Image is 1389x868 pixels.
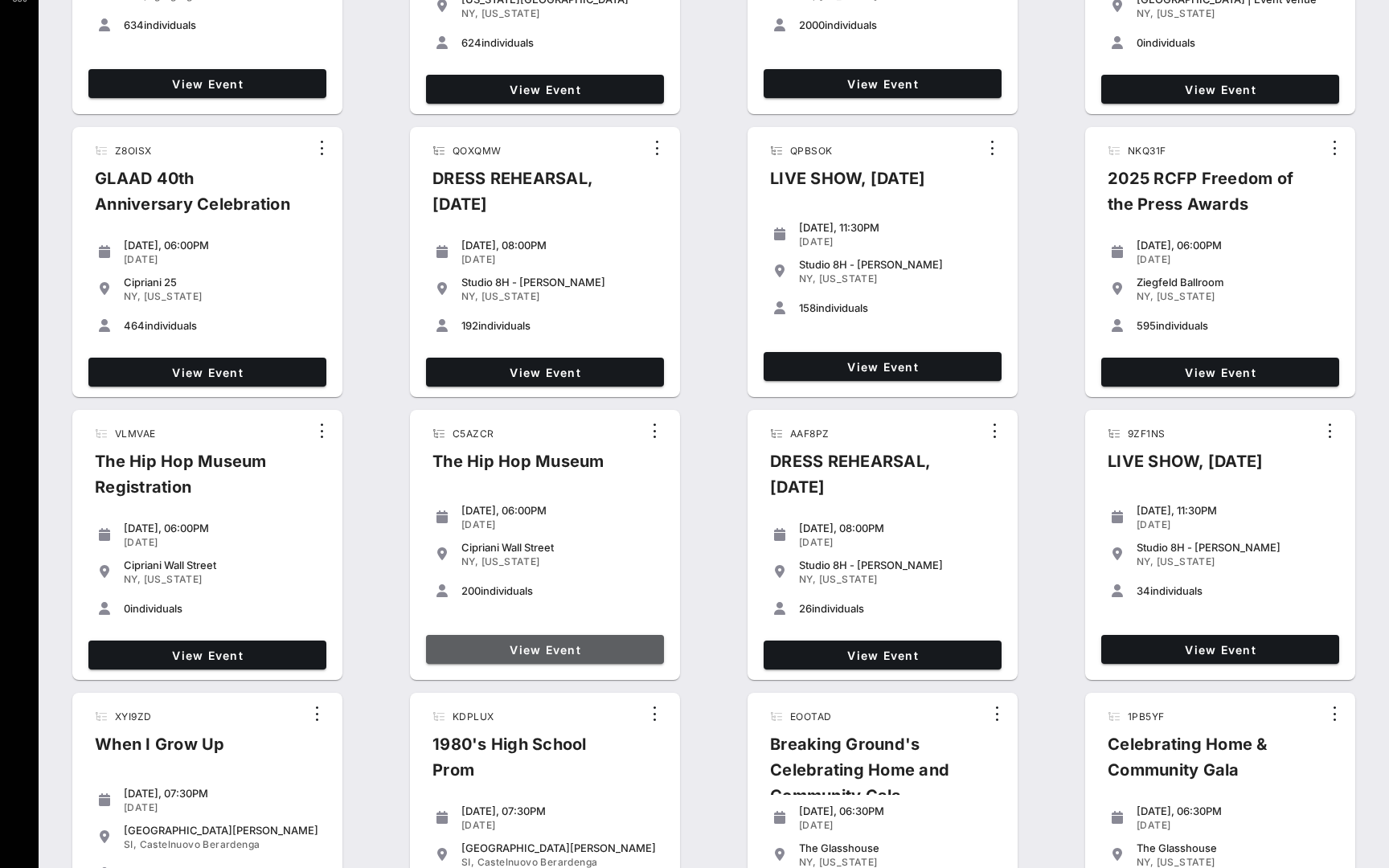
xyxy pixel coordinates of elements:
span: NY, [1137,555,1153,567]
div: [DATE] [799,235,995,248]
div: The Glasshouse [1137,841,1333,854]
span: 0 [1137,36,1143,49]
span: 634 [124,18,144,31]
span: Z8OISX [115,145,151,157]
span: 2000 [799,18,825,31]
span: NY, [124,573,141,585]
span: Castelnuovo Berardenga [140,838,260,850]
span: [US_STATE] [481,7,540,19]
span: SI, [461,856,474,868]
span: 624 [461,36,481,49]
span: NY, [461,555,478,567]
div: individuals [461,584,658,597]
div: [DATE], 06:00PM [461,504,658,517]
span: NY, [799,856,816,868]
div: [DATE], 06:00PM [1137,239,1333,252]
div: When I Grow Up [82,731,238,770]
span: SI, [124,838,137,850]
div: [DATE] [1137,253,1333,266]
div: [DATE], 11:30PM [1137,504,1333,517]
div: [DATE] [461,819,658,832]
div: LIVE SHOW, [DATE] [757,166,938,204]
div: [DATE], 06:00PM [124,522,320,534]
a: View Event [1101,358,1339,387]
div: individuals [461,36,658,49]
span: [US_STATE] [1157,290,1215,302]
span: View Event [95,649,320,662]
div: individuals [124,319,320,332]
div: [DATE] [124,253,320,266]
div: individuals [124,602,320,615]
div: [DATE] [799,819,995,832]
div: The Glasshouse [799,841,995,854]
span: View Event [432,83,658,96]
div: [DATE], 06:30PM [1137,805,1333,817]
span: NY, [461,290,478,302]
a: View Event [764,352,1002,381]
div: Cipriani 25 [124,276,320,289]
div: [DATE] [461,253,658,266]
div: [GEOGRAPHIC_DATA][PERSON_NAME] [124,824,320,837]
span: [US_STATE] [1157,856,1215,868]
div: individuals [799,18,995,31]
span: 158 [799,301,816,314]
a: View Event [88,69,326,98]
div: DRESS REHEARSAL, [DATE] [757,448,981,513]
span: View Event [432,643,658,657]
span: NY, [1137,7,1153,19]
span: [US_STATE] [144,290,203,302]
span: View Event [1108,366,1333,379]
span: [US_STATE] [819,856,878,868]
span: View Event [770,360,995,374]
div: [DATE], 06:00PM [124,239,320,252]
span: KDPLUX [453,710,494,723]
span: [US_STATE] [1157,555,1215,567]
div: [DATE], 08:00PM [799,522,995,534]
div: 1980's High School Prom [420,731,641,796]
div: Studio 8H - [PERSON_NAME] [461,276,658,289]
span: 464 [124,319,145,332]
span: AAF8PZ [790,428,829,440]
div: [DATE], 07:30PM [461,805,658,817]
a: View Event [88,641,326,669]
span: [US_STATE] [819,573,878,585]
span: 26 [799,602,812,615]
span: View Event [770,649,995,662]
span: Castelnuovo Berardenga [477,856,598,868]
span: 0 [124,602,130,615]
div: individuals [124,18,320,31]
div: individuals [1137,584,1333,597]
div: 2025 RCFP Freedom of the Press Awards [1095,166,1321,230]
span: XYI9ZD [115,710,151,723]
div: GLAAD 40th Anniversary Celebration [82,166,309,230]
span: [US_STATE] [481,290,540,302]
div: Studio 8H - [PERSON_NAME] [799,559,995,571]
div: Celebrating Home & Community Gala [1095,731,1321,796]
div: [DATE], 11:30PM [799,221,995,234]
span: NY, [124,290,141,302]
span: C5AZCR [453,428,494,440]
div: LIVE SHOW, [DATE] [1095,448,1276,487]
div: individuals [1137,319,1333,332]
span: NY, [1137,856,1153,868]
span: QOXQMW [453,145,501,157]
span: 595 [1137,319,1156,332]
a: View Event [1101,75,1339,104]
span: QPBSOK [790,145,832,157]
div: [DATE] [124,536,320,549]
div: Breaking Ground's Celebrating Home and Community Gala [757,731,984,821]
span: [US_STATE] [1157,7,1215,19]
span: 192 [461,319,478,332]
div: [DATE] [461,518,658,531]
span: 1PB5YF [1128,710,1164,723]
div: individuals [1137,36,1333,49]
div: Studio 8H - [PERSON_NAME] [799,258,995,271]
div: individuals [799,301,995,314]
span: 34 [1137,584,1150,597]
div: The Hip Hop Museum Registration [82,448,309,513]
div: [DATE] [799,536,995,549]
div: The Hip Hop Museum [420,448,617,487]
div: [DATE], 06:30PM [799,805,995,817]
div: [DATE] [1137,518,1333,531]
div: [DATE], 08:00PM [461,239,658,252]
